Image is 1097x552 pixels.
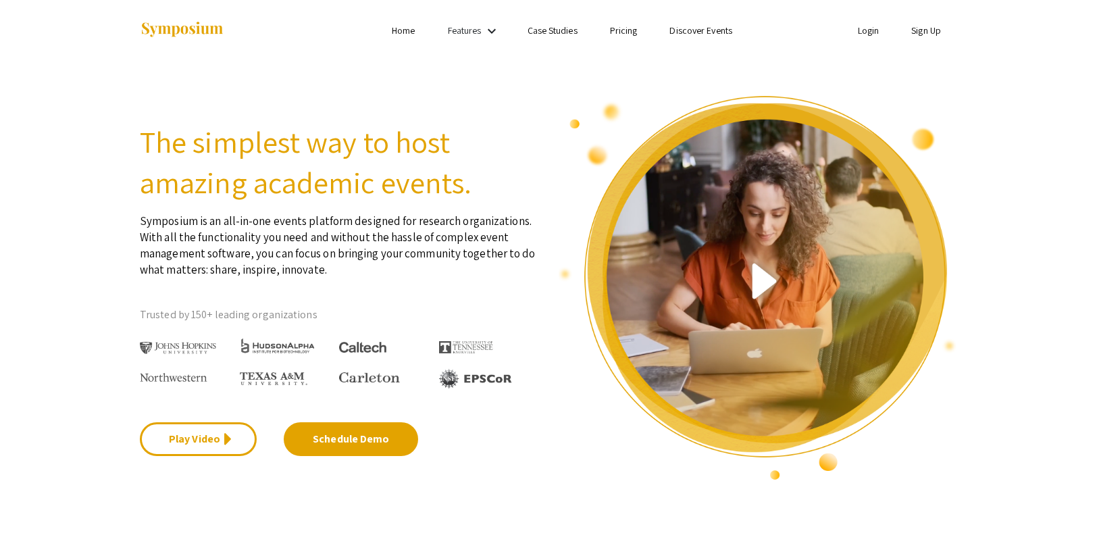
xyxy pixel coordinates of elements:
a: Home [392,24,415,36]
a: Play Video [140,422,257,456]
a: Login [858,24,879,36]
a: Pricing [610,24,638,36]
img: Caltech [339,342,386,353]
a: Features [448,24,482,36]
img: Northwestern [140,373,207,381]
img: video overview of Symposium [559,95,957,481]
img: The University of Tennessee [439,341,493,353]
img: HudsonAlpha [240,338,316,353]
img: Carleton [339,372,400,383]
a: Schedule Demo [284,422,418,456]
img: Symposium by ForagerOne [140,21,224,39]
p: Symposium is an all-in-one events platform designed for research organizations. With all the func... [140,203,538,278]
img: Texas A&M University [240,372,307,386]
p: Trusted by 150+ leading organizations [140,305,538,325]
a: Case Studies [528,24,578,36]
h2: The simplest way to host amazing academic events. [140,122,538,203]
img: Johns Hopkins University [140,342,216,355]
a: Discover Events [669,24,732,36]
img: EPSCOR [439,369,513,388]
a: Sign Up [911,24,941,36]
mat-icon: Expand Features list [484,23,500,39]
